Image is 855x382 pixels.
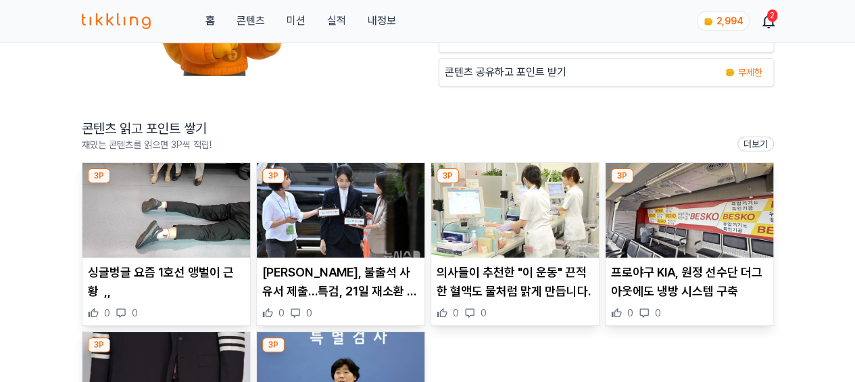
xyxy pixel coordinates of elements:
[437,168,459,183] div: 3P
[236,13,264,29] a: 콘텐츠
[262,168,285,183] div: 3P
[737,137,774,151] a: 더보기
[82,138,212,151] p: 재밌는 콘텐츠를 읽으면 3P씩 적립!
[367,13,395,29] a: 내정보
[262,337,285,352] div: 3P
[725,67,735,78] img: coin
[439,58,774,87] a: 콘텐츠 공유하고 포인트 받기 coin 무제한
[767,9,777,22] div: 2
[716,16,743,26] span: 2,994
[431,163,599,258] img: 의사들이 추천한 "이 운동" 끈적한 혈액도 물처럼 맑게 만듭니다.
[132,306,138,320] span: 0
[257,163,424,258] img: 김건희, 불출석 사유서 제출…특검, 21일 재소환 통보(종합2보)
[481,306,487,320] span: 0
[262,263,419,301] p: [PERSON_NAME], 불출석 사유서 제출…특검, 21일 재소환 통보(종합2보)
[88,168,110,183] div: 3P
[88,337,110,352] div: 3P
[445,64,566,80] p: 콘텐츠 공유하고 포인트 받기
[606,163,773,258] img: 프로야구 KIA, 원정 선수단 더그아웃에도 냉방 시스템 구축
[88,263,245,301] p: 싱글벙글 요즘 1호선 앵벌이 근황 ,,
[82,13,151,29] img: 티끌링
[306,306,312,320] span: 0
[256,162,425,326] div: 3P 김건희, 불출석 사유서 제출…특검, 21일 재소환 통보(종합2보) [PERSON_NAME], 불출석 사유서 제출…특검, 21일 재소환 통보(종합2보) 0 0
[278,306,285,320] span: 0
[205,13,214,29] a: 홈
[611,263,768,301] p: 프로야구 KIA, 원정 선수단 더그아웃에도 냉방 시스템 구축
[453,306,459,320] span: 0
[286,13,305,29] button: 미션
[437,263,593,301] p: 의사들이 추천한 "이 운동" 끈적한 혈액도 물처럼 맑게 만듭니다.
[611,168,633,183] div: 3P
[431,162,600,326] div: 3P 의사들이 추천한 "이 운동" 끈적한 혈액도 물처럼 맑게 만듭니다. 의사들이 추천한 "이 운동" 끈적한 혈액도 물처럼 맑게 만듭니다. 0 0
[738,66,762,79] span: 무제한
[82,163,250,258] img: 싱글벙글 요즘 1호선 앵벌이 근황 ,,
[655,306,661,320] span: 0
[605,162,774,326] div: 3P 프로야구 KIA, 원정 선수단 더그아웃에도 냉방 시스템 구축 프로야구 KIA, 원정 선수단 더그아웃에도 냉방 시스템 구축 0 0
[326,13,345,29] a: 실적
[627,306,633,320] span: 0
[703,16,714,27] img: coin
[82,162,251,326] div: 3P 싱글벙글 요즘 1호선 앵벌이 근황 ,, 싱글벙글 요즘 1호선 앵벌이 근황 ,, 0 0
[82,119,212,138] h2: 콘텐츠 읽고 포인트 쌓기
[697,11,747,31] a: coin 2,994
[763,13,774,29] a: 2
[104,306,110,320] span: 0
